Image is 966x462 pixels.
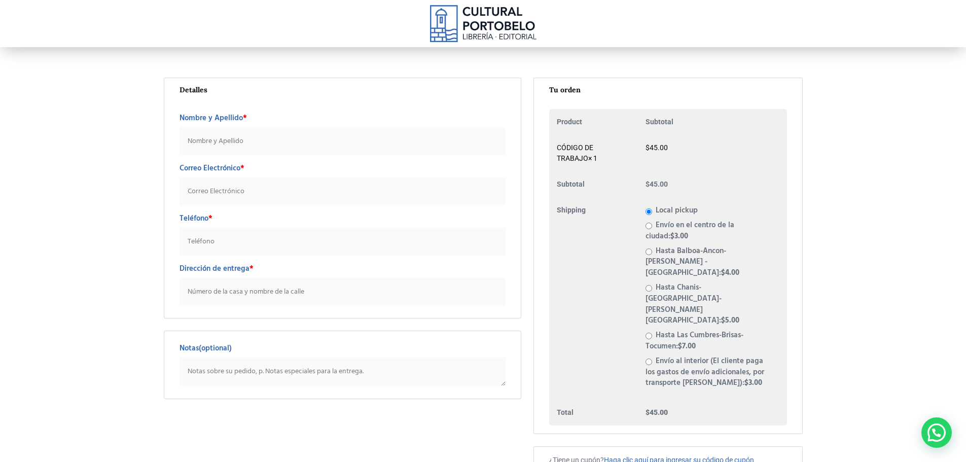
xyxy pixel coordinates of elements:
span: $ [646,180,650,188]
label: Hasta Chanis-[GEOGRAPHIC_DATA]-[PERSON_NAME][GEOGRAPHIC_DATA]: [646,281,739,327]
label: Teléfono [180,211,506,226]
abbr: required [208,212,212,225]
bdi: 45.00 [646,180,668,188]
bdi: 45.00 [646,408,668,416]
span: $ [678,340,682,352]
th: Subtotal [646,117,779,135]
span: $ [721,267,725,279]
label: Dirección de entrega [180,261,506,276]
div: Contactar por WhatsApp [921,417,952,448]
abbr: required [249,263,254,275]
input: Nombre y Apellido [180,127,506,155]
label: Hasta Las Cumbres-Brisas-Tocumen: [646,329,743,352]
span: (optional) [199,342,232,354]
bdi: 4.00 [721,267,739,279]
span: $ [646,144,650,152]
abbr: required [240,162,244,174]
label: Hasta Balboa-Ancon-[PERSON_NAME] - [GEOGRAPHIC_DATA]: [646,244,739,279]
label: Correo Electrónico [180,161,506,176]
input: Teléfono [180,228,506,256]
bdi: 7.00 [678,340,696,352]
label: Nombre y Apellido [180,111,506,126]
th: Total [557,400,646,418]
bdi: 3.00 [744,377,762,389]
bdi: 45.00 [646,144,668,152]
label: Envío en el centro de la ciudad: [646,219,734,242]
abbr: required [243,112,247,124]
h3: Tu orden [549,86,786,94]
span: $ [670,230,674,242]
td: CÓDIGO DE TRABAJO [557,135,646,171]
span: $ [646,408,650,416]
label: Envío al interior (El cliente paga los gastos de envío adicionales, por transporte [PERSON_NAME]): [646,355,764,389]
input: Número de la casa y nombre de la calle [180,278,506,306]
strong: × 1 [588,154,597,162]
label: Notas [180,341,506,356]
span: $ [744,377,748,389]
input: Correo Electrónico [180,177,506,205]
bdi: 3.00 [670,230,688,242]
bdi: 5.00 [721,314,739,327]
th: Product [557,117,646,135]
h3: Detalles [180,86,506,94]
label: Local pickup [656,204,698,217]
span: $ [721,314,725,327]
th: Shipping [557,197,646,400]
th: Subtotal [557,171,646,197]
